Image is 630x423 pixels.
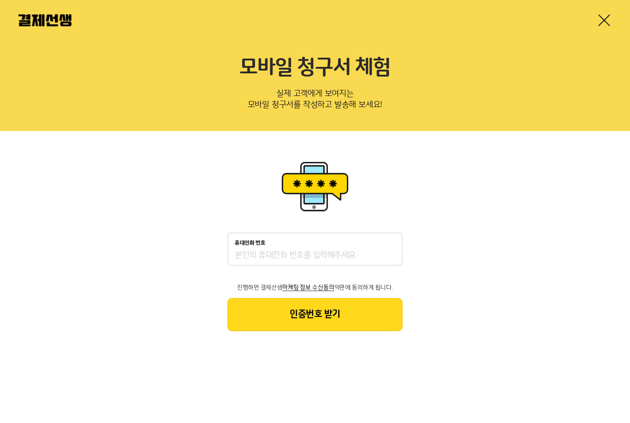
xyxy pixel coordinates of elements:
[282,284,334,291] span: 마케팅 정보 수신동의
[278,159,352,214] img: 휴대폰인증 이미지
[235,240,266,246] p: 휴대전화 번호
[18,14,71,26] img: 결제선생
[227,298,403,331] button: 인증번호 받기
[18,86,612,116] p: 실제 고객에게 보여지는 모바일 청구서를 작성하고 발송해 보세요!
[235,250,395,261] input: 휴대전화 번호
[18,55,612,80] h2: 모바일 청구서 체험
[227,284,403,291] p: 진행하면 결제선생 약관에 동의하게 됩니다.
